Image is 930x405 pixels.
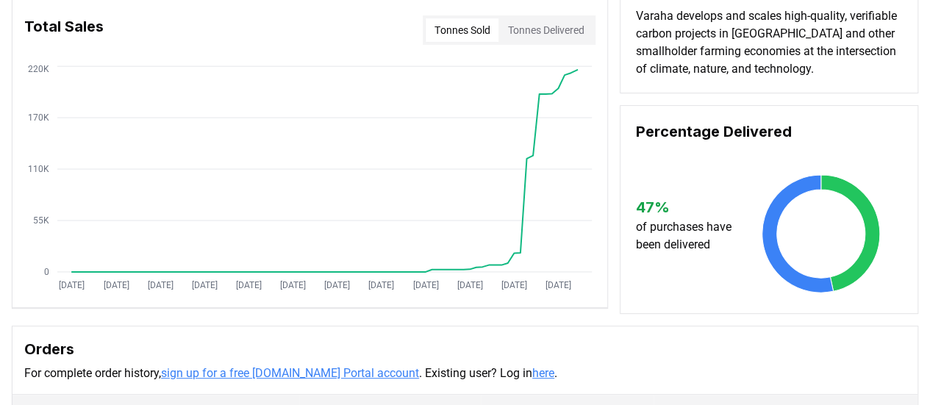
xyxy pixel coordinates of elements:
tspan: 110K [28,164,49,174]
tspan: [DATE] [280,280,306,290]
p: For complete order history, . Existing user? Log in . [24,365,906,382]
a: here [532,366,554,380]
tspan: 55K [33,215,49,226]
h3: Orders [24,338,906,360]
tspan: [DATE] [413,280,439,290]
tspan: [DATE] [59,280,85,290]
button: Tonnes Sold [426,18,498,42]
tspan: [DATE] [368,280,394,290]
button: Tonnes Delivered [498,18,593,42]
h3: Total Sales [24,15,104,45]
a: sign up for a free [DOMAIN_NAME] Portal account [161,366,419,380]
tspan: [DATE] [192,280,218,290]
tspan: [DATE] [457,280,483,290]
tspan: 170K [28,112,49,123]
tspan: [DATE] [324,280,350,290]
tspan: 220K [28,64,49,74]
tspan: [DATE] [104,280,129,290]
h3: Percentage Delivered [635,121,903,143]
tspan: [DATE] [501,280,527,290]
tspan: 0 [44,267,49,277]
tspan: [DATE] [148,280,174,290]
h3: 47 % [635,196,740,218]
p: Varaha develops and scales high-quality, verifiable carbon projects in [GEOGRAPHIC_DATA] and othe... [635,7,903,78]
tspan: [DATE] [236,280,262,290]
p: of purchases have been delivered [635,218,740,254]
tspan: [DATE] [546,280,571,290]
